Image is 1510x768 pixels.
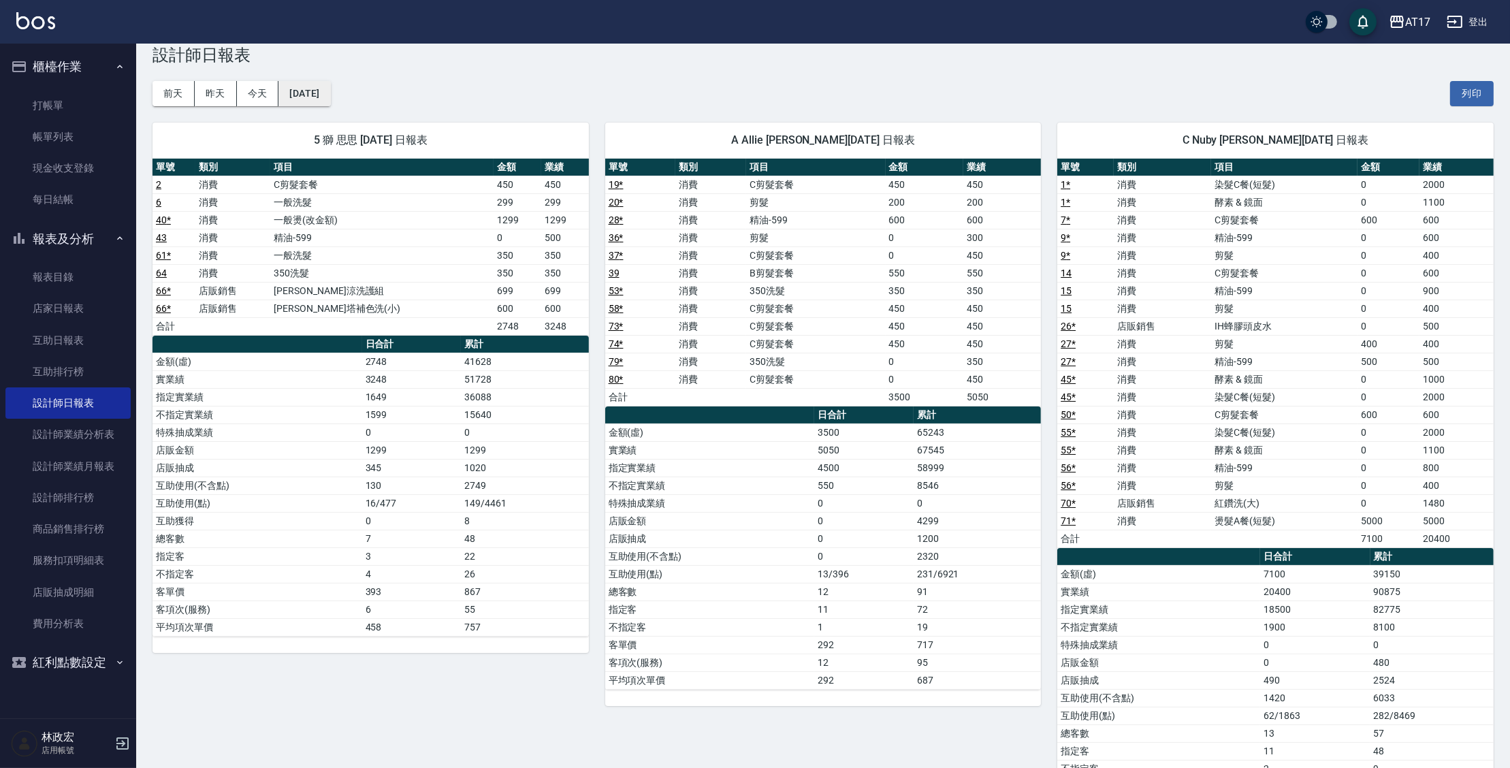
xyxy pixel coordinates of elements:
td: 消費 [1114,300,1211,317]
td: C剪髮套餐 [746,335,886,353]
td: 一般燙(改金額) [270,211,494,229]
a: 設計師排行榜 [5,482,131,513]
a: 15 [1061,285,1072,296]
td: 消費 [675,246,746,264]
h3: 設計師日報表 [152,46,1494,65]
a: 報表目錄 [5,261,131,293]
td: 0 [1358,193,1419,211]
td: 1299 [362,441,462,459]
td: 58999 [914,459,1041,477]
td: 3 [362,547,462,565]
td: 特殊抽成業績 [605,494,815,512]
td: 51728 [461,370,588,388]
th: 累計 [461,336,588,353]
td: 3500 [886,388,963,406]
td: 900 [1419,282,1494,300]
td: 350 [494,246,541,264]
button: save [1349,8,1377,35]
a: 商品銷售排行榜 [5,513,131,545]
td: IH蜂膠頭皮水 [1211,317,1358,335]
td: 指定客 [152,547,362,565]
a: 服務扣項明細表 [5,545,131,576]
p: 店用帳號 [42,744,111,756]
td: 600 [1419,229,1494,246]
td: 2320 [914,547,1041,565]
td: 299 [494,193,541,211]
td: 燙髮A餐(短髮) [1211,512,1358,530]
td: 7 [362,530,462,547]
button: 紅利點數設定 [5,645,131,680]
td: 400 [1419,477,1494,494]
td: 染髮C餐(短髮) [1211,176,1358,193]
td: 0 [1358,317,1419,335]
td: 0 [1358,282,1419,300]
td: [PERSON_NAME]涼洗護組 [270,282,494,300]
td: 精油-599 [1211,229,1358,246]
td: 消費 [675,176,746,193]
td: 消費 [675,193,746,211]
th: 單號 [152,159,195,176]
td: 消費 [675,282,746,300]
td: [PERSON_NAME]塔補色洗(小) [270,300,494,317]
td: 699 [541,282,589,300]
span: C Nuby [PERSON_NAME][DATE] 日報表 [1074,133,1477,147]
td: 600 [1419,264,1494,282]
td: 0 [814,512,914,530]
td: 精油-599 [270,229,494,246]
td: 16/477 [362,494,462,512]
td: C剪髮套餐 [746,317,886,335]
a: 店販抽成明細 [5,577,131,608]
td: 精油-599 [1211,459,1358,477]
td: 0 [1358,477,1419,494]
td: 消費 [195,176,270,193]
td: C剪髮套餐 [746,370,886,388]
td: C剪髮套餐 [270,176,494,193]
td: 1000 [1419,370,1494,388]
button: 今天 [237,81,279,106]
td: 消費 [195,229,270,246]
a: 14 [1061,268,1072,278]
td: 350洗髮 [270,264,494,282]
td: 互助獲得 [152,512,362,530]
td: 400 [1419,300,1494,317]
td: 450 [963,246,1041,264]
th: 日合計 [814,406,914,424]
td: 酵素 & 鏡面 [1211,370,1358,388]
td: 0 [362,423,462,441]
td: 剪髮 [746,193,886,211]
td: 酵素 & 鏡面 [1211,193,1358,211]
td: 200 [963,193,1041,211]
td: 5000 [1358,512,1419,530]
td: 450 [886,317,963,335]
td: 1599 [362,406,462,423]
td: 0 [1358,370,1419,388]
div: AT17 [1405,14,1430,31]
th: 業績 [1419,159,1494,176]
td: C剪髮套餐 [1211,264,1358,282]
td: 4299 [914,512,1041,530]
button: 列印 [1450,81,1494,106]
a: 互助排行榜 [5,356,131,387]
td: 不指定實業績 [605,477,815,494]
td: 紅鑽洗(大) [1211,494,1358,512]
td: 0 [1358,423,1419,441]
td: 0 [814,494,914,512]
a: 設計師日報表 [5,387,131,419]
td: 48 [461,530,588,547]
button: 登出 [1441,10,1494,35]
a: 6 [156,197,161,208]
td: 2749 [461,477,588,494]
td: 1480 [1419,494,1494,512]
td: 店販抽成 [605,530,815,547]
table: a dense table [1057,159,1494,548]
td: 4500 [814,459,914,477]
td: 消費 [675,353,746,370]
td: 一般洗髮 [270,246,494,264]
td: 2000 [1419,423,1494,441]
td: 350洗髮 [746,282,886,300]
td: 消費 [195,264,270,282]
td: 2748 [494,317,541,335]
button: 報表及分析 [5,221,131,257]
td: 500 [1419,353,1494,370]
a: 互助日報表 [5,325,131,356]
